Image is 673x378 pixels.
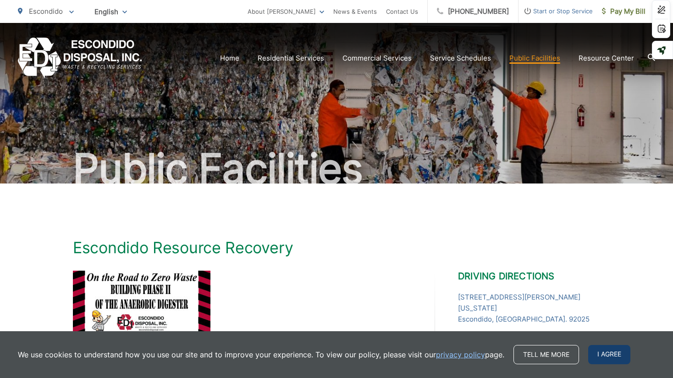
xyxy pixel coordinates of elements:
[342,53,412,64] a: Commercial Services
[430,53,491,64] a: Service Schedules
[258,53,324,64] a: Residential Services
[73,239,600,257] h1: Escondido Resource Recovery
[509,53,560,64] a: Public Facilities
[436,349,485,360] a: privacy policy
[588,345,630,364] span: I agree
[18,349,504,360] p: We use cookies to understand how you use our site and to improve your experience. To view our pol...
[513,345,579,364] a: Tell me more
[386,6,418,17] a: Contact Us
[18,146,655,192] h2: Public Facilities
[220,53,239,64] a: Home
[18,38,142,78] a: EDCD logo. Return to the homepage.
[458,292,600,325] a: [STREET_ADDRESS][PERSON_NAME][US_STATE]Escondido, [GEOGRAPHIC_DATA]. 92025
[248,6,324,17] a: About [PERSON_NAME]
[88,4,134,20] span: English
[458,271,600,282] h2: Driving Directions
[29,7,63,16] span: Escondido
[579,53,634,64] a: Resource Center
[602,6,645,17] span: Pay My Bill
[333,6,377,17] a: News & Events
